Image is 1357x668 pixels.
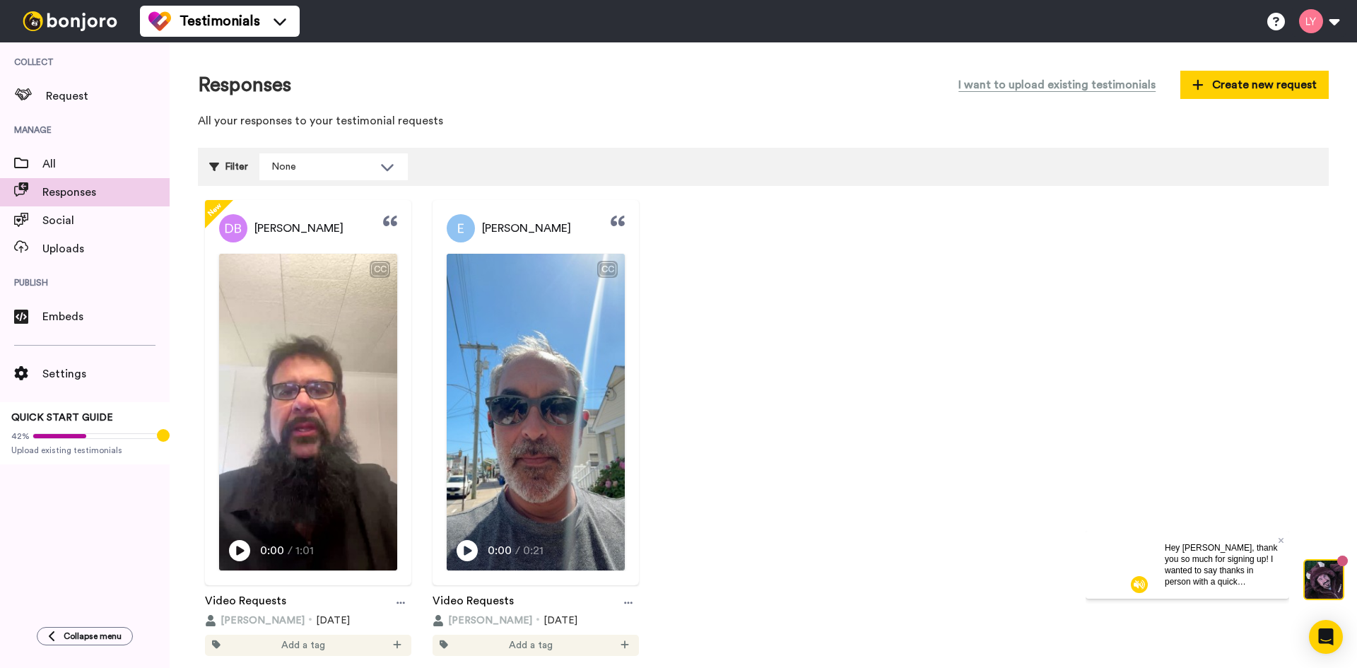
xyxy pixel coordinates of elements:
span: 1:01 [295,542,320,559]
div: [DATE] [205,614,411,628]
a: Video Requests [205,592,286,614]
button: [PERSON_NAME] [205,614,305,628]
img: Video Thumbnail [447,254,625,570]
span: [PERSON_NAME] [254,220,343,237]
span: Create new request [1192,76,1317,93]
span: Add a tag [509,638,553,652]
div: CC [371,262,389,276]
span: Embeds [42,308,170,325]
img: tm-color.svg [148,10,171,33]
span: Collapse menu [64,631,122,642]
span: Upload existing testimonials [11,445,158,456]
img: mute-white.svg [45,45,62,62]
span: All [42,156,170,172]
span: New [204,199,225,221]
span: Testimonials [180,11,260,31]
img: Video Thumbnail [219,254,397,570]
h1: Responses [198,74,291,96]
button: Create new request [1180,71,1329,99]
span: QUICK START GUIDE [11,413,113,423]
span: [PERSON_NAME] [448,614,532,628]
div: CC [599,262,616,276]
span: 0:00 [488,542,512,559]
span: Add a tag [281,638,325,652]
span: 0:21 [523,542,548,559]
span: Settings [42,365,170,382]
span: [PERSON_NAME] [482,220,571,237]
button: [PERSON_NAME] [433,614,532,628]
span: 0:00 [260,542,285,559]
div: Tooltip anchor [157,429,170,442]
button: I want to upload existing testimonials [948,71,1166,99]
img: c638375f-eacb-431c-9714-bd8d08f708a7-1584310529.jpg [1,3,40,41]
p: All your responses to your testimonial requests [198,113,1329,129]
div: Open Intercom Messenger [1309,620,1343,654]
a: Video Requests [433,592,514,614]
button: Collapse menu [37,627,133,645]
span: / [515,542,520,559]
span: Request [46,88,170,105]
span: Hey [PERSON_NAME], thank you so much for signing up! I wanted to say thanks in person with a quic... [79,12,192,158]
img: Profile Picture [219,214,247,242]
span: 42% [11,430,30,442]
div: [DATE] [433,614,639,628]
span: Social [42,212,170,229]
img: Profile Picture [447,214,475,242]
div: Filter [209,153,248,180]
span: / [288,542,293,559]
div: None [271,160,373,174]
span: [PERSON_NAME] [221,614,305,628]
span: Responses [42,184,170,201]
span: Uploads [42,240,170,257]
img: bj-logo-header-white.svg [17,11,123,31]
